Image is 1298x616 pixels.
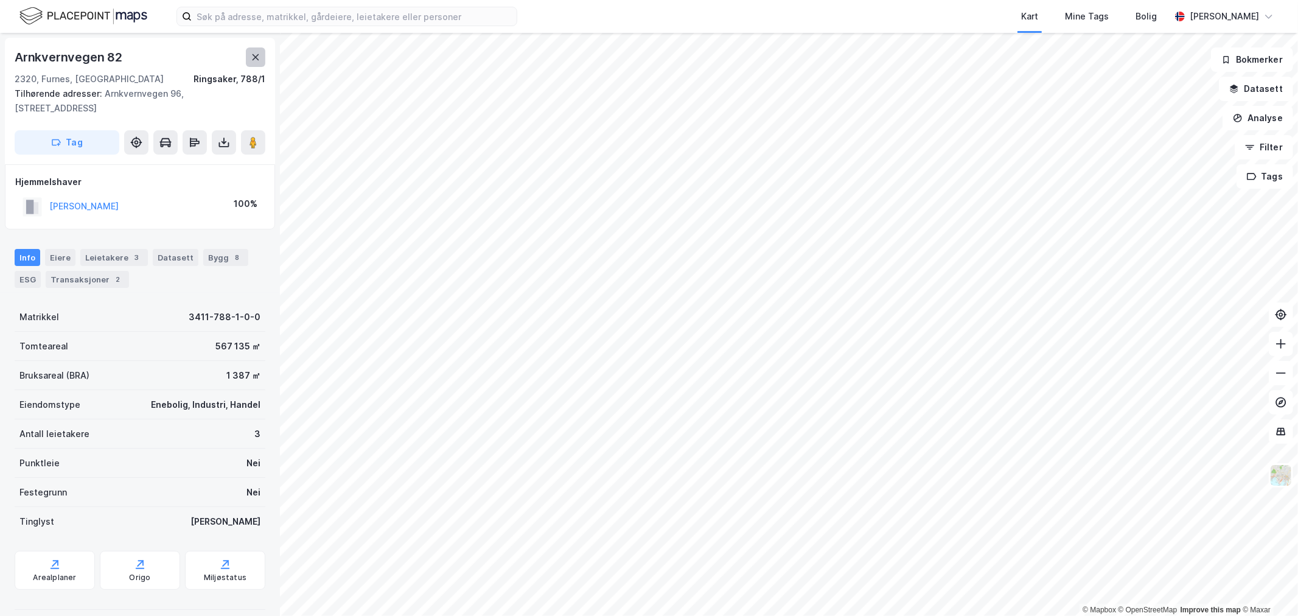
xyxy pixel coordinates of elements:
div: 8 [231,251,243,264]
div: Kart [1021,9,1038,24]
div: Eiere [45,249,75,266]
div: Enebolig, Industri, Handel [151,397,260,412]
button: Analyse [1223,106,1293,130]
div: Miljøstatus [204,573,246,583]
div: 3411-788-1-0-0 [189,310,260,324]
input: Søk på adresse, matrikkel, gårdeiere, leietakere eller personer [192,7,517,26]
div: [PERSON_NAME] [1190,9,1259,24]
div: 2 [112,273,124,285]
button: Datasett [1219,77,1293,101]
div: ESG [15,271,41,288]
div: Leietakere [80,249,148,266]
div: Nei [246,456,260,471]
div: Arnkvernvegen 96, [STREET_ADDRESS] [15,86,256,116]
div: Origo [130,573,151,583]
div: Eiendomstype [19,397,80,412]
div: Tinglyst [19,514,54,529]
a: OpenStreetMap [1118,606,1178,614]
a: Mapbox [1083,606,1116,614]
img: Z [1269,464,1293,487]
div: [PERSON_NAME] [190,514,260,529]
button: Filter [1235,135,1293,159]
img: logo.f888ab2527a4732fd821a326f86c7f29.svg [19,5,147,27]
div: 3 [254,427,260,441]
div: Transaksjoner [46,271,129,288]
div: 3 [131,251,143,264]
div: Punktleie [19,456,60,471]
div: Info [15,249,40,266]
a: Improve this map [1181,606,1241,614]
button: Bokmerker [1211,47,1293,72]
button: Tags [1237,164,1293,189]
div: Mine Tags [1065,9,1109,24]
div: Arnkvernvegen 82 [15,47,125,67]
div: Tomteareal [19,339,68,354]
div: Matrikkel [19,310,59,324]
div: 2320, Furnes, [GEOGRAPHIC_DATA] [15,72,164,86]
div: Arealplaner [33,573,76,583]
span: Tilhørende adresser: [15,88,105,99]
div: Antall leietakere [19,427,89,441]
iframe: Chat Widget [1237,558,1298,616]
div: Bygg [203,249,248,266]
div: Hjemmelshaver [15,175,265,189]
div: Datasett [153,249,198,266]
div: Nei [246,485,260,500]
button: Tag [15,130,119,155]
div: Bruksareal (BRA) [19,368,89,383]
div: 1 387 ㎡ [226,368,260,383]
div: Kontrollprogram for chat [1237,558,1298,616]
div: Bolig [1136,9,1157,24]
div: 567 135 ㎡ [215,339,260,354]
div: Ringsaker, 788/1 [194,72,265,86]
div: Festegrunn [19,485,67,500]
div: 100% [234,197,257,211]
